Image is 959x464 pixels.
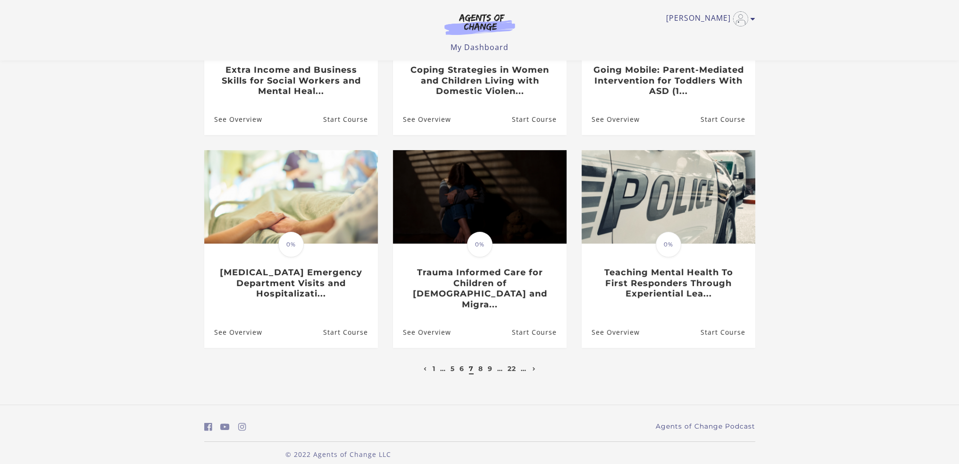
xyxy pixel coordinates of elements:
h3: [MEDICAL_DATA] Emergency Department Visits and Hospitalizati... [214,267,367,299]
a: https://www.facebook.com/groups/aswbtestprep (Open in a new window) [204,420,212,434]
h3: Trauma Informed Care for Children of [DEMOGRAPHIC_DATA] and Migra... [403,267,556,310]
a: https://www.instagram.com/agentsofchangeprep/ (Open in a new window) [238,420,246,434]
a: Extra Income and Business Skills for Social Workers and Mental Heal...: See Overview [204,104,262,135]
a: https://www.youtube.com/c/AgentsofChangeTestPrepbyMeaganMitchell (Open in a new window) [220,420,230,434]
a: 8 [478,364,483,373]
a: 6 [459,364,464,373]
a: Cannabis Use Disorder Emergency Department Visits and Hospitalizati...: Resume Course [323,317,377,348]
a: … [440,364,446,373]
i: https://www.facebook.com/groups/aswbtestprep (Open in a new window) [204,422,212,431]
a: Agents of Change Podcast [656,422,755,431]
a: Trauma Informed Care for Children of Undocumented Parents and Migra...: Resume Course [511,317,566,348]
p: © 2022 Agents of Change LLC [204,449,472,459]
h3: Extra Income and Business Skills for Social Workers and Mental Heal... [214,65,367,97]
a: 7 [469,364,474,373]
a: Teaching Mental Health To First Responders Through Experiential Lea...: See Overview [582,317,640,348]
a: 9 [488,364,492,373]
a: 1 [433,364,435,373]
a: Previous page [421,364,429,373]
span: 0% [278,232,304,257]
img: Agents of Change Logo [434,13,525,35]
i: https://www.instagram.com/agentsofchangeprep/ (Open in a new window) [238,422,246,431]
a: My Dashboard [450,42,509,52]
a: Coping Strategies in Women and Children Living with Domestic Violen...: Resume Course [511,104,566,135]
a: Coping Strategies in Women and Children Living with Domestic Violen...: See Overview [393,104,451,135]
h3: Going Mobile: Parent-Mediated Intervention for Toddlers With ASD (1... [592,65,745,97]
i: https://www.youtube.com/c/AgentsofChangeTestPrepbyMeaganMitchell (Open in a new window) [220,422,230,431]
span: 0% [467,232,492,257]
a: Teaching Mental Health To First Responders Through Experiential Lea...: Resume Course [700,317,755,348]
h3: Coping Strategies in Women and Children Living with Domestic Violen... [403,65,556,97]
a: Cannabis Use Disorder Emergency Department Visits and Hospitalizati...: See Overview [204,317,262,348]
a: Going Mobile: Parent-Mediated Intervention for Toddlers With ASD (1...: Resume Course [700,104,755,135]
a: Extra Income and Business Skills for Social Workers and Mental Heal...: Resume Course [323,104,377,135]
a: Going Mobile: Parent-Mediated Intervention for Toddlers With ASD (1...: See Overview [582,104,640,135]
a: Trauma Informed Care for Children of Undocumented Parents and Migra...: See Overview [393,317,451,348]
a: 22 [508,364,516,373]
h3: Teaching Mental Health To First Responders Through Experiential Lea... [592,267,745,299]
a: … [497,364,503,373]
a: 5 [450,364,455,373]
a: Next page [530,364,538,373]
a: … [521,364,526,373]
span: 0% [656,232,681,257]
a: Toggle menu [666,11,751,26]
